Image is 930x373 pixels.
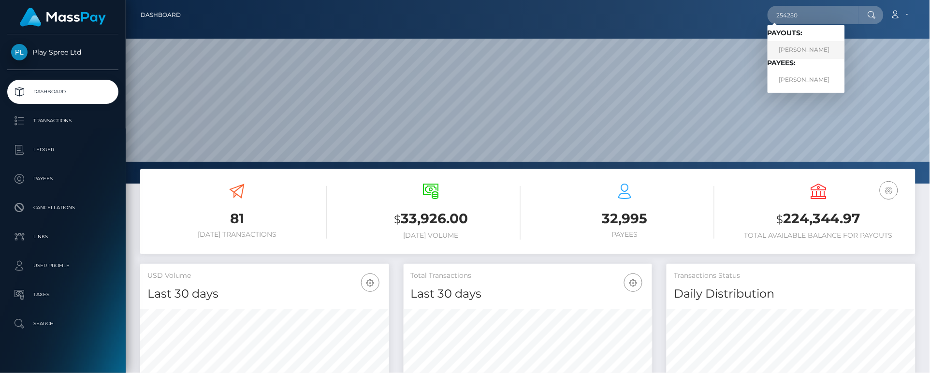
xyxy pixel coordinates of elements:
p: Links [11,230,115,244]
small: $ [777,213,784,226]
h4: Daily Distribution [674,286,908,302]
p: Transactions [11,114,115,128]
a: Payees [7,167,118,191]
h3: 32,995 [535,209,714,228]
a: [PERSON_NAME] [768,71,845,89]
small: $ [394,213,401,226]
input: Search... [768,6,858,24]
p: Search [11,316,115,331]
p: Ledger [11,143,115,157]
a: Search [7,312,118,336]
h5: USD Volume [147,271,382,281]
a: Links [7,225,118,249]
p: User Profile [11,258,115,273]
a: Taxes [7,283,118,307]
h5: Total Transactions [411,271,645,281]
img: Play Spree Ltd [11,44,28,60]
p: Cancellations [11,201,115,215]
a: Ledger [7,138,118,162]
h6: Payouts: [768,29,845,37]
img: MassPay Logo [20,8,106,27]
p: Dashboard [11,85,115,99]
a: User Profile [7,254,118,278]
h6: Total Available Balance for Payouts [729,231,908,240]
a: Dashboard [7,80,118,104]
h6: [DATE] Volume [341,231,521,240]
h3: 81 [147,209,327,228]
h3: 224,344.97 [729,209,908,229]
p: Payees [11,172,115,186]
h4: Last 30 days [147,286,382,302]
a: Dashboard [141,5,181,25]
h4: Last 30 days [411,286,645,302]
a: Cancellations [7,196,118,220]
p: Taxes [11,287,115,302]
h6: Payees: [768,59,845,67]
h5: Transactions Status [674,271,908,281]
h6: [DATE] Transactions [147,230,327,239]
h6: Payees [535,230,714,239]
a: Transactions [7,109,118,133]
span: Play Spree Ltd [7,48,118,57]
a: [PERSON_NAME] [768,41,845,59]
h3: 33,926.00 [341,209,521,229]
